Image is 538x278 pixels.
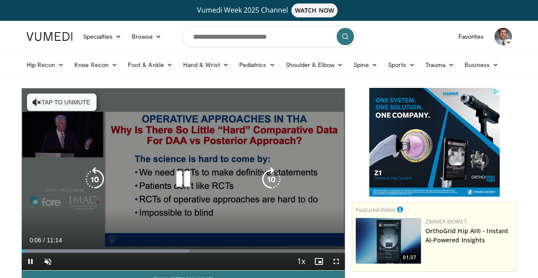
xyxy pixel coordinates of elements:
a: Favorites [453,28,489,45]
video-js: Video Player [22,88,345,271]
a: Browse [127,28,167,45]
a: OrthoGrid Hip AI® - Instant AI-Powered Insights [425,227,509,244]
a: 01:37 [356,218,421,264]
button: Fullscreen [327,253,345,270]
img: Avatar [495,28,512,45]
button: Playback Rate [293,253,310,270]
a: Knee Recon [69,56,123,74]
a: Hand & Wrist [178,56,234,74]
a: Hip Recon [21,56,70,74]
img: 51d03d7b-a4ba-45b7-9f92-2bfbd1feacc3.150x105_q85_crop-smart_upscale.jpg [356,218,421,264]
a: Spine [348,56,383,74]
span: 01:37 [400,254,419,261]
button: Pause [22,253,39,270]
button: Enable picture-in-picture mode [310,253,327,270]
a: Sports [383,56,420,74]
span: WATCH NOW [291,3,338,17]
a: Shoulder & Elbow [281,56,348,74]
a: Business [459,56,504,74]
button: Unmute [39,253,57,270]
img: VuMedi Logo [27,32,73,41]
span: / [43,237,45,244]
a: Zimmer Biomet [425,218,467,225]
a: Foot & Ankle [123,56,178,74]
span: 0:06 [30,237,41,244]
a: Trauma [420,56,460,74]
button: Tap to unmute [27,94,97,111]
a: Specialties [78,28,127,45]
a: Pediatrics [234,56,281,74]
input: Search topics, interventions [182,26,356,47]
small: Featured Video [356,206,395,214]
div: Progress Bar [22,249,345,253]
span: 11:14 [47,237,62,244]
a: Vumedi Week 2025 ChannelWATCH NOW [28,3,511,17]
iframe: Advertisement [369,88,500,197]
